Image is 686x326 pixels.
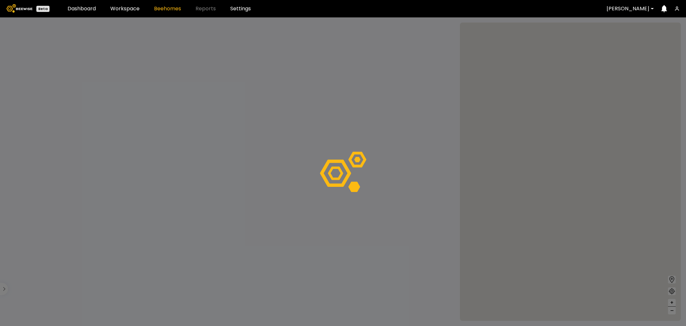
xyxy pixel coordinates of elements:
[36,6,50,12] div: Beta
[6,4,32,13] img: Beewise logo
[110,6,140,11] a: Workspace
[68,6,96,11] a: Dashboard
[230,6,251,11] a: Settings
[196,6,216,11] span: Reports
[154,6,181,11] a: Beehomes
